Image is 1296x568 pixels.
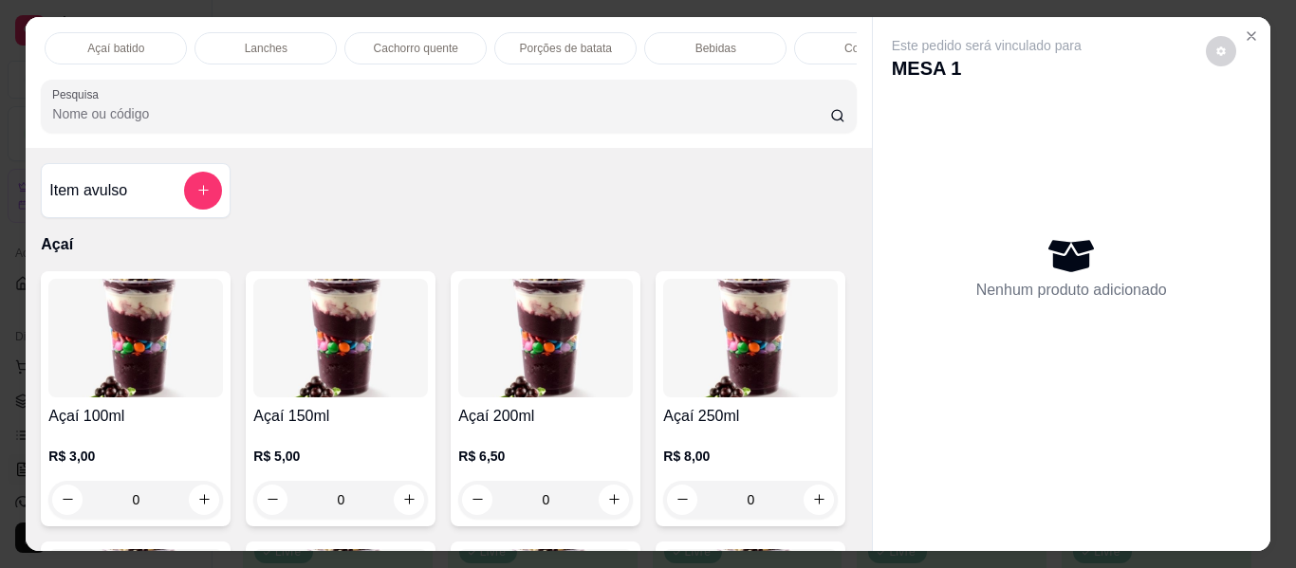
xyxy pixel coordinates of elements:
img: product-image [458,279,633,397]
h4: Açaí 100ml [48,405,223,428]
h4: Açaí 200ml [458,405,633,428]
button: add-separate-item [184,172,222,210]
p: Combos [844,41,887,56]
p: Este pedido será vinculado para [892,36,1082,55]
p: Açaí batido [87,41,144,56]
label: Pesquisa [52,86,105,102]
p: R$ 3,00 [48,447,223,466]
p: R$ 5,00 [253,447,428,466]
p: R$ 8,00 [663,447,838,466]
button: Close [1236,21,1267,51]
p: R$ 6,50 [458,447,633,466]
img: product-image [253,279,428,397]
p: Nenhum produto adicionado [976,279,1167,302]
h4: Açaí 150ml [253,405,428,428]
h4: Açaí 250ml [663,405,838,428]
p: MESA 1 [892,55,1082,82]
p: Lanches [245,41,287,56]
img: product-image [663,279,838,397]
input: Pesquisa [52,104,830,123]
img: product-image [48,279,223,397]
p: Açaí [41,233,856,256]
p: Cachorro quente [374,41,458,56]
h4: Item avulso [49,179,127,202]
button: decrease-product-quantity [1206,36,1236,66]
p: Bebidas [695,41,736,56]
p: Porções de batata [520,41,612,56]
